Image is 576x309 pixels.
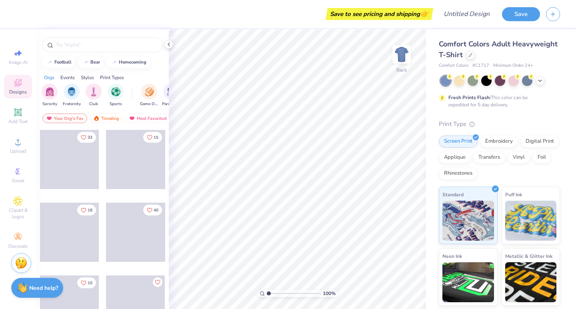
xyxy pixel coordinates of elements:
[448,94,491,101] strong: Fresh Prints Flash:
[108,84,124,107] div: filter for Sports
[45,87,54,96] img: Sorority Image
[111,87,120,96] img: Sports Image
[167,87,176,96] img: Parent's Weekend Image
[154,208,158,212] span: 40
[143,132,162,143] button: Like
[439,62,468,69] span: Comfort Colors
[439,120,560,129] div: Print Type
[89,87,98,96] img: Club Image
[520,136,559,148] div: Digital Print
[473,152,505,163] div: Transfers
[29,284,58,292] strong: Need help?
[110,101,122,107] span: Sports
[472,62,489,69] span: # C1717
[394,46,410,62] img: Back
[90,60,100,64] div: bear
[140,84,158,107] div: filter for Game Day
[54,60,72,64] div: football
[437,6,496,22] input: Untitled Design
[502,7,540,21] button: Save
[442,190,464,199] span: Standard
[12,177,24,184] span: Greek
[42,84,58,107] button: filter button
[111,60,117,65] img: trend_line.gif
[86,84,102,107] button: filter button
[100,74,124,81] div: Print Types
[143,205,162,215] button: Like
[508,152,530,163] div: Vinyl
[505,190,522,199] span: Puff Ink
[493,62,533,69] span: Minimum Order: 24 +
[439,136,478,148] div: Screen Print
[60,74,75,81] div: Events
[46,116,52,121] img: most_fav.gif
[448,94,547,108] div: This color can be expedited for 5 day delivery.
[63,101,81,107] span: Fraternity
[89,101,98,107] span: Club
[86,84,102,107] div: filter for Club
[88,281,92,285] span: 10
[162,84,180,107] div: filter for Parent's Weekend
[9,59,28,66] span: Image AI
[442,252,462,260] span: Neon Ink
[140,84,158,107] button: filter button
[162,84,180,107] button: filter button
[140,101,158,107] span: Game Day
[42,84,58,107] div: filter for Sorority
[42,114,87,123] div: Your Org's Fav
[82,60,89,65] img: trend_line.gif
[162,101,180,107] span: Parent's Weekend
[42,56,75,68] button: football
[63,84,81,107] button: filter button
[125,114,170,123] div: Most Favorited
[145,87,154,96] img: Game Day Image
[328,8,431,20] div: Save to see pricing and shipping
[63,84,81,107] div: filter for Fraternity
[129,116,135,121] img: most_fav.gif
[8,118,28,125] span: Add Text
[8,243,28,249] span: Decorate
[90,114,123,123] div: Trending
[46,60,53,65] img: trend_line.gif
[119,60,146,64] div: homecoming
[88,208,92,212] span: 18
[77,277,96,288] button: Like
[153,277,162,287] button: Like
[439,152,471,163] div: Applique
[396,66,407,74] div: Back
[9,89,27,95] span: Designs
[81,74,94,81] div: Styles
[505,252,552,260] span: Metallic & Glitter Ink
[88,136,92,140] span: 33
[106,56,150,68] button: homecoming
[323,290,336,297] span: 100 %
[532,152,551,163] div: Foil
[44,74,54,81] div: Orgs
[67,87,76,96] img: Fraternity Image
[55,41,158,49] input: Try "Alpha"
[78,56,104,68] button: bear
[505,201,557,241] img: Puff Ink
[420,9,429,18] span: 👉
[439,167,478,179] div: Rhinestones
[4,207,32,220] span: Clipart & logos
[77,205,96,215] button: Like
[154,136,158,140] span: 15
[442,262,494,302] img: Neon Ink
[442,201,494,241] img: Standard
[108,84,124,107] button: filter button
[93,116,100,121] img: trending.gif
[505,262,557,302] img: Metallic & Glitter Ink
[42,101,57,107] span: Sorority
[480,136,518,148] div: Embroidery
[10,148,26,154] span: Upload
[439,39,558,60] span: Comfort Colors Adult Heavyweight T-Shirt
[77,132,96,143] button: Like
